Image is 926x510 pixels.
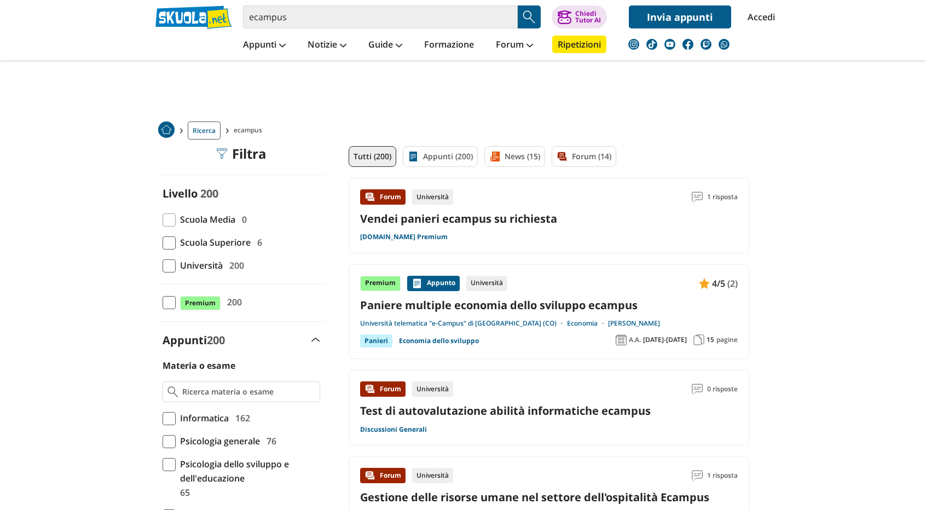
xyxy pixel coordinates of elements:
span: 200 [223,295,242,309]
a: Economia dello sviluppo [399,334,479,347]
span: Psicologia dello sviluppo e dell'educazione [176,457,320,485]
a: Guide [366,36,405,55]
img: Anno accademico [616,334,627,345]
div: Università [466,276,507,291]
a: Vendei panieri ecampus su richiesta [360,211,557,226]
button: ChiediTutor AI [552,5,607,28]
span: 4/5 [712,276,725,291]
img: Forum contenuto [364,384,375,395]
img: Filtra filtri mobile [217,148,228,159]
span: ecampus [234,121,267,140]
span: Premium [180,296,221,310]
button: Search Button [518,5,541,28]
div: Forum [360,381,406,397]
a: Notizie [305,36,349,55]
a: Forum [493,36,536,55]
img: WhatsApp [719,39,730,50]
label: Appunti [163,333,225,347]
img: Home [158,121,175,138]
img: Apri e chiudi sezione [311,338,320,342]
img: facebook [682,39,693,50]
a: Tutti (200) [349,146,396,167]
img: Appunti contenuto [412,278,423,289]
div: Chiedi Tutor AI [575,10,601,24]
span: 65 [176,485,190,500]
img: instagram [628,39,639,50]
div: Università [412,189,453,205]
a: Formazione [421,36,477,55]
div: Università [412,468,453,483]
span: 200 [200,186,218,201]
span: Informatica [176,411,229,425]
span: 0 risposte [707,381,738,397]
a: Economia [567,319,608,328]
a: Discussioni Generali [360,425,427,434]
a: [PERSON_NAME] [608,319,660,328]
img: Commenti lettura [692,192,703,202]
span: 162 [231,411,250,425]
img: tiktok [646,39,657,50]
span: 1 risposta [707,189,738,205]
a: News (15) [484,146,545,167]
span: (2) [727,276,738,291]
span: [DATE]-[DATE] [643,335,687,344]
img: Pagine [693,334,704,345]
a: Appunti [240,36,288,55]
div: Forum [360,189,406,205]
img: Commenti lettura [692,384,703,395]
input: Ricerca materia o esame [182,386,315,397]
img: Appunti filtro contenuto [408,151,419,162]
a: Home [158,121,175,140]
a: Paniere multiple economia dello sviluppo ecampus [360,298,738,312]
label: Livello [163,186,198,201]
img: Forum contenuto [364,192,375,202]
span: 76 [262,434,276,448]
div: Appunto [407,276,460,291]
img: News filtro contenuto [489,151,500,162]
span: pagine [716,335,738,344]
span: 1 risposta [707,468,738,483]
span: 15 [707,335,714,344]
span: A.A. [629,335,641,344]
span: Psicologia generale [176,434,260,448]
a: Ripetizioni [552,36,606,53]
a: Ricerca [188,121,221,140]
a: Università telematica "e-Campus" di [GEOGRAPHIC_DATA] (CO) [360,319,567,328]
a: Forum (14) [552,146,616,167]
input: Cerca appunti, riassunti o versioni [243,5,518,28]
span: Università [176,258,223,273]
a: Accedi [748,5,771,28]
img: twitch [701,39,711,50]
span: Scuola Media [176,212,235,227]
div: Forum [360,468,406,483]
img: Forum filtro contenuto [557,151,568,162]
div: Università [412,381,453,397]
span: Scuola Superiore [176,235,251,250]
img: Appunti contenuto [699,278,710,289]
span: 200 [225,258,244,273]
a: Gestione delle risorse umane nel settore dell'ospitalità Ecampus [360,490,709,505]
img: youtube [664,39,675,50]
div: Panieri [360,334,392,347]
label: Materia o esame [163,360,235,372]
div: Premium [360,276,401,291]
span: 0 [238,212,247,227]
a: [DOMAIN_NAME] Premium [360,233,448,241]
span: 200 [207,333,225,347]
img: Commenti lettura [692,470,703,481]
img: Cerca appunti, riassunti o versioni [521,9,537,25]
div: Filtra [217,146,267,161]
img: Ricerca materia o esame [167,386,178,397]
a: Invia appunti [629,5,731,28]
span: 6 [253,235,262,250]
img: Forum contenuto [364,470,375,481]
a: Appunti (200) [403,146,478,167]
a: Test di autovalutazione abilità informatiche ecampus [360,403,651,418]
